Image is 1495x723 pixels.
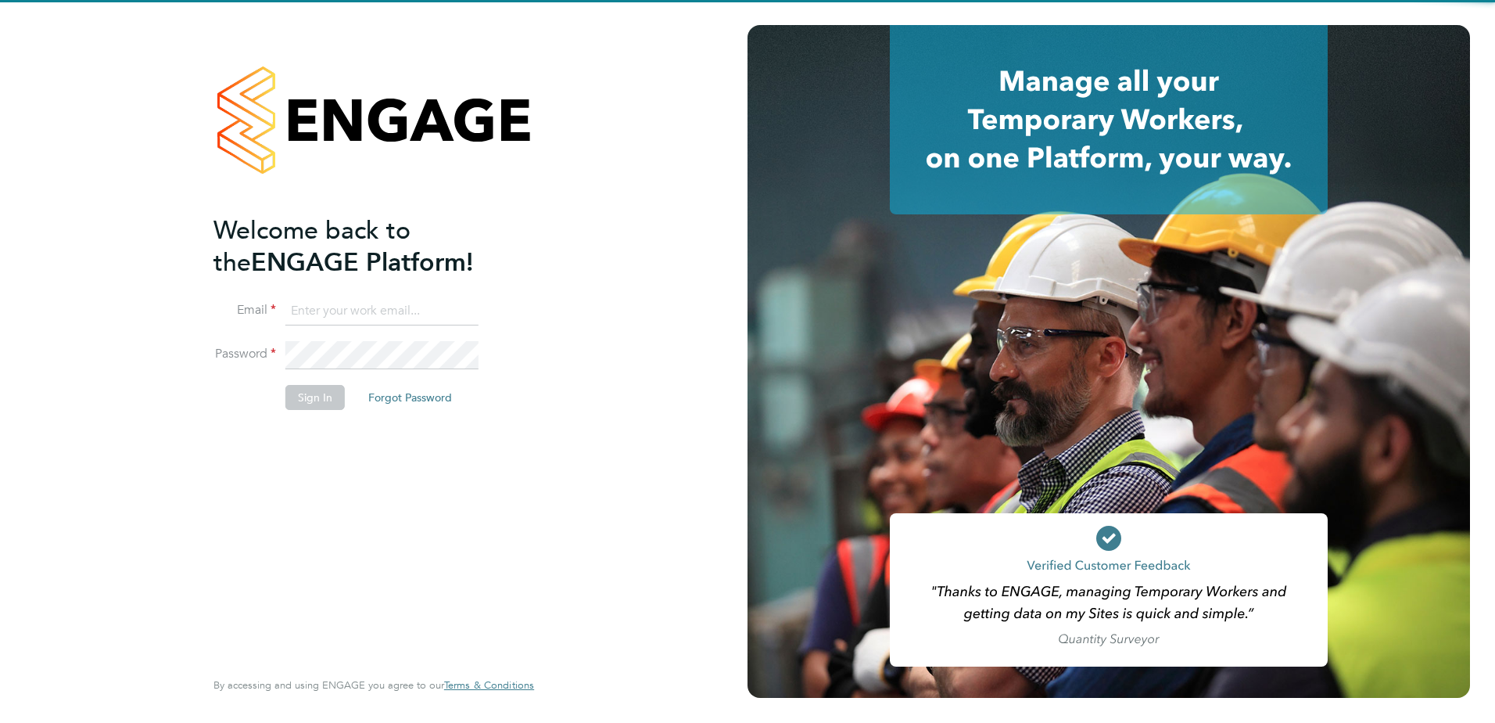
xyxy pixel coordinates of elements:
[213,678,534,692] span: By accessing and using ENGAGE you agree to our
[356,385,464,410] button: Forgot Password
[444,678,534,692] span: Terms & Conditions
[213,215,410,278] span: Welcome back to the
[285,297,479,326] input: Enter your work email...
[213,214,518,279] h2: ENGAGE Platform!
[444,679,534,692] a: Terms & Conditions
[285,385,345,410] button: Sign In
[213,346,276,362] label: Password
[213,302,276,318] label: Email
